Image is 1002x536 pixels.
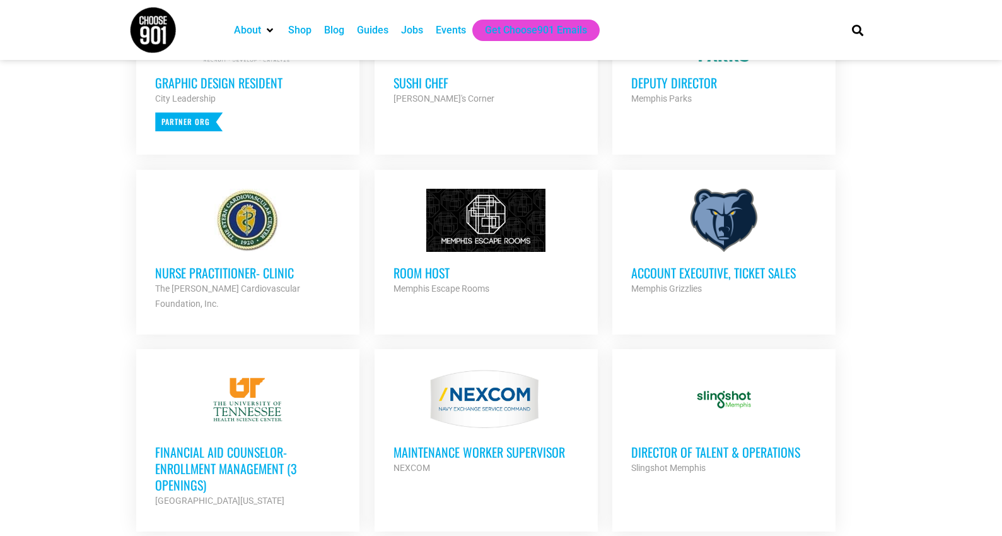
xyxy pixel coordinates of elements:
[847,20,868,40] div: Search
[485,23,587,38] a: Get Choose901 Emails
[631,74,817,91] h3: Deputy Director
[324,23,344,38] a: Blog
[631,463,706,473] strong: Slingshot Memphis
[612,170,836,315] a: Account Executive, Ticket Sales Memphis Grizzlies
[357,23,388,38] a: Guides
[228,20,830,41] nav: Main nav
[436,23,466,38] a: Events
[393,93,494,104] strong: [PERSON_NAME]'s Corner
[155,74,341,91] h3: Graphic Design Resident
[393,444,579,460] h3: MAINTENANCE WORKER SUPERVISOR
[612,349,836,494] a: Director of Talent & Operations Slingshot Memphis
[155,283,300,309] strong: The [PERSON_NAME] Cardiovascular Foundation, Inc.
[375,349,598,494] a: MAINTENANCE WORKER SUPERVISOR NEXCOM
[136,170,359,330] a: Nurse Practitioner- Clinic The [PERSON_NAME] Cardiovascular Foundation, Inc.
[228,20,282,41] div: About
[234,23,261,38] a: About
[393,283,489,294] strong: Memphis Escape Rooms
[393,463,430,473] strong: NEXCOM
[631,93,692,104] strong: Memphis Parks
[393,265,579,281] h3: Room Host
[393,74,579,91] h3: Sushi Chef
[631,265,817,281] h3: Account Executive, Ticket Sales
[401,23,423,38] a: Jobs
[155,112,223,131] p: Partner Org
[155,265,341,281] h3: Nurse Practitioner- Clinic
[155,93,216,104] strong: City Leadership
[155,444,341,493] h3: Financial Aid Counselor-Enrollment Management (3 Openings)
[136,349,359,527] a: Financial Aid Counselor-Enrollment Management (3 Openings) [GEOGRAPHIC_DATA][US_STATE]
[631,283,702,294] strong: Memphis Grizzlies
[375,170,598,315] a: Room Host Memphis Escape Rooms
[155,496,284,506] strong: [GEOGRAPHIC_DATA][US_STATE]
[288,23,312,38] a: Shop
[631,444,817,460] h3: Director of Talent & Operations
